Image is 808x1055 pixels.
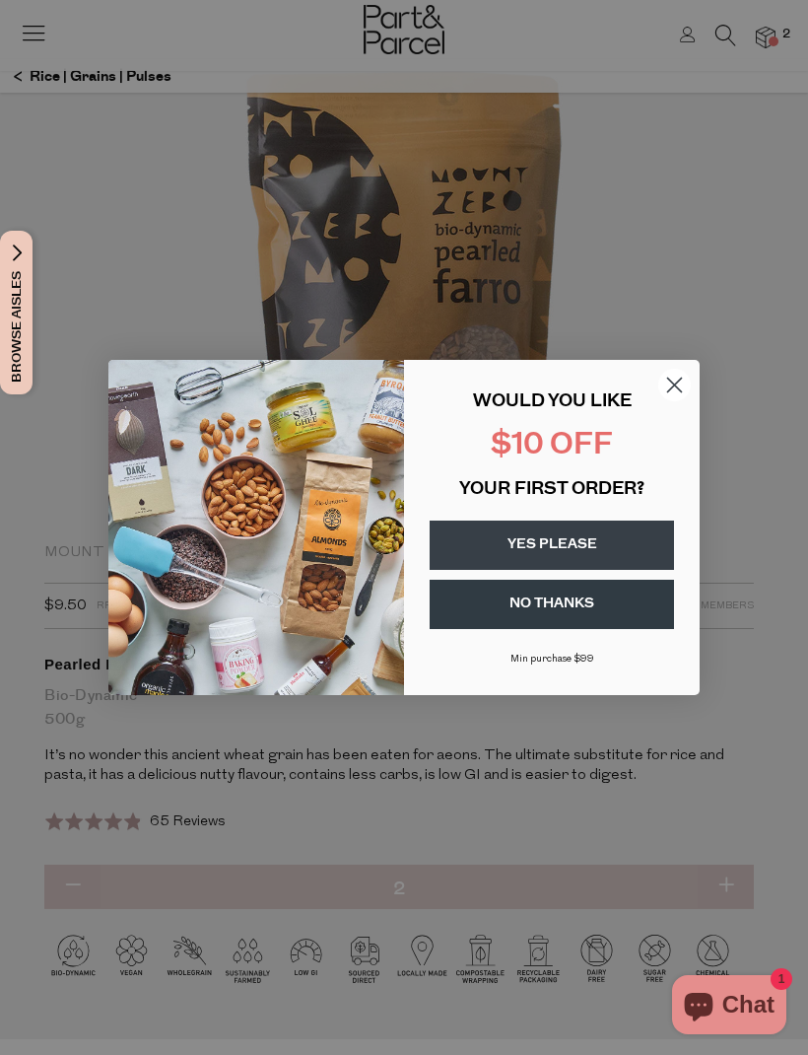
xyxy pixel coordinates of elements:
[108,360,404,695] img: 43fba0fb-7538-40bc-babb-ffb1a4d097bc.jpeg
[6,231,28,394] span: Browse Aisles
[491,431,613,461] span: $10 OFF
[459,481,644,499] span: YOUR FIRST ORDER?
[473,393,632,411] span: WOULD YOU LIKE
[657,368,692,402] button: Close dialog
[666,975,792,1039] inbox-online-store-chat: Shopify online store chat
[430,580,674,629] button: NO THANKS
[510,654,594,665] span: Min purchase $99
[430,521,674,570] button: YES PLEASE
